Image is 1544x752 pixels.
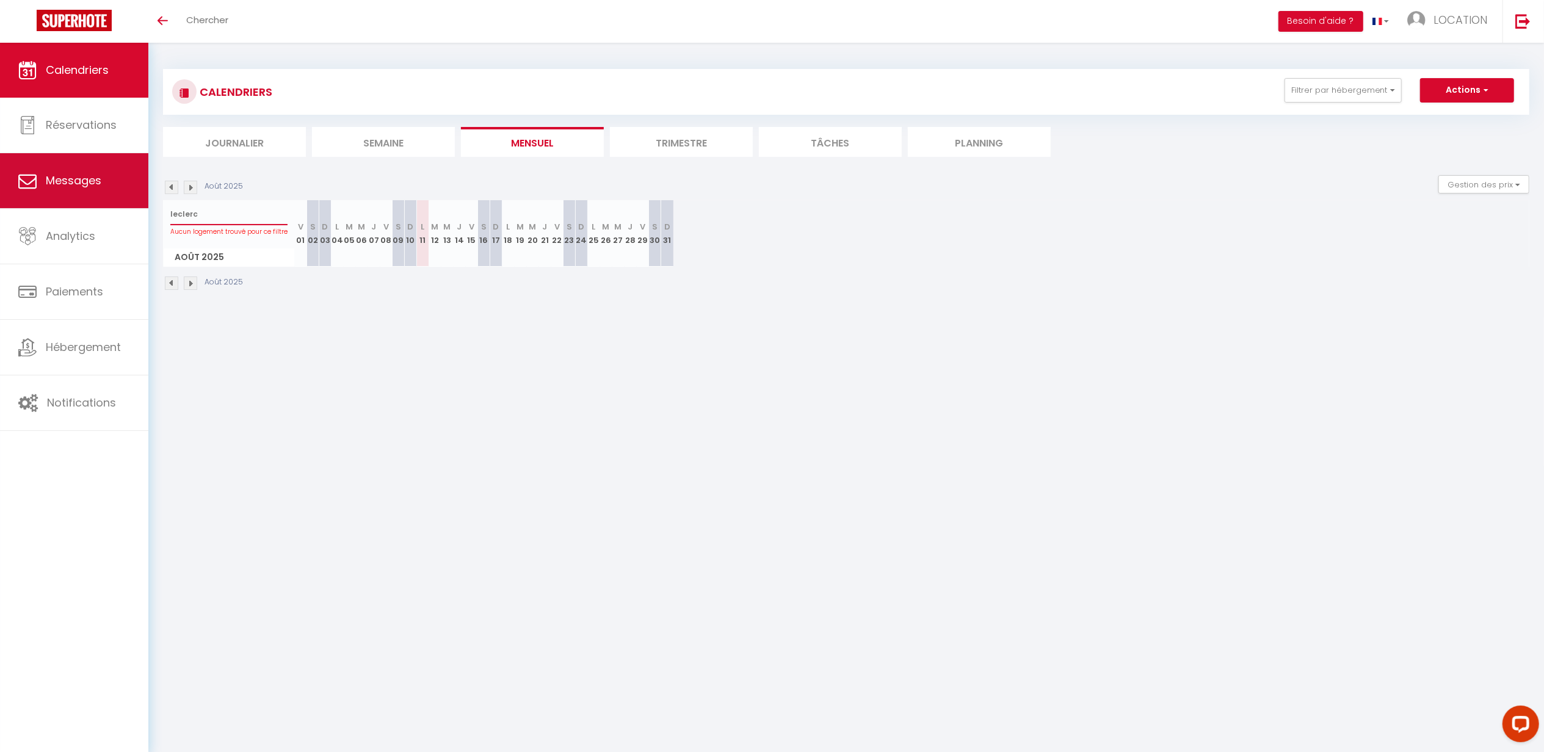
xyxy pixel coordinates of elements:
[576,200,588,267] th: 24
[322,221,328,233] abbr: D
[417,200,429,267] th: 11
[429,200,441,267] th: 12
[307,200,319,267] th: 02
[405,200,417,267] th: 10
[441,200,454,267] th: 13
[372,221,377,233] abbr: J
[1438,175,1529,193] button: Gestion des prix
[454,200,466,267] th: 14
[295,200,307,267] th: 01
[393,200,405,267] th: 09
[493,221,499,233] abbr: D
[554,221,560,233] abbr: V
[481,221,487,233] abbr: S
[478,200,490,267] th: 16
[567,221,572,233] abbr: S
[615,221,622,233] abbr: M
[432,221,439,233] abbr: M
[507,221,510,233] abbr: L
[529,221,537,233] abbr: M
[543,221,548,233] abbr: J
[628,221,633,233] abbr: J
[310,221,316,233] abbr: S
[1515,13,1531,29] img: logout
[47,395,116,410] span: Notifications
[298,221,303,233] abbr: V
[344,200,356,267] th: 05
[205,181,243,192] p: Août 2025
[517,221,524,233] abbr: M
[383,221,389,233] abbr: V
[652,221,658,233] abbr: S
[579,221,585,233] abbr: D
[759,127,902,157] li: Tâches
[527,200,539,267] th: 20
[661,200,673,267] th: 31
[170,203,288,225] input: Rechercher un logement...
[46,117,117,132] span: Réservations
[1278,11,1363,32] button: Besoin d'aide ?
[539,200,551,267] th: 21
[46,284,103,299] span: Paiements
[610,127,753,157] li: Trimestre
[1407,11,1426,29] img: ...
[592,221,596,233] abbr: L
[336,221,339,233] abbr: L
[603,221,610,233] abbr: M
[396,221,401,233] abbr: S
[46,339,121,355] span: Hébergement
[600,200,612,267] th: 26
[164,248,294,266] span: Août 2025
[1493,701,1544,752] iframe: LiveChat chat widget
[163,127,306,157] li: Journalier
[564,200,576,267] th: 23
[1433,12,1487,27] span: LOCATION
[466,200,478,267] th: 15
[649,200,661,267] th: 30
[490,200,502,267] th: 17
[461,127,604,157] li: Mensuel
[1420,78,1514,103] button: Actions
[37,10,112,31] img: Super Booking
[637,200,649,267] th: 29
[368,200,380,267] th: 07
[356,200,368,267] th: 06
[205,277,243,288] p: Août 2025
[469,221,474,233] abbr: V
[346,221,353,233] abbr: M
[551,200,564,267] th: 22
[319,200,332,267] th: 03
[502,200,515,267] th: 18
[1285,78,1402,103] button: Filtrer par hébergement
[408,221,414,233] abbr: D
[46,62,109,78] span: Calendriers
[444,221,451,233] abbr: M
[46,228,95,244] span: Analytics
[312,127,455,157] li: Semaine
[170,227,288,236] small: Aucun logement trouvé pour ce filtre
[421,221,425,233] abbr: L
[186,13,228,26] span: Chercher
[46,173,101,188] span: Messages
[515,200,527,267] th: 19
[664,221,670,233] abbr: D
[380,200,393,267] th: 08
[332,200,344,267] th: 04
[457,221,462,233] abbr: J
[197,78,272,106] h3: CALENDRIERS
[588,200,600,267] th: 25
[640,221,645,233] abbr: V
[908,127,1051,157] li: Planning
[625,200,637,267] th: 28
[612,200,625,267] th: 27
[358,221,366,233] abbr: M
